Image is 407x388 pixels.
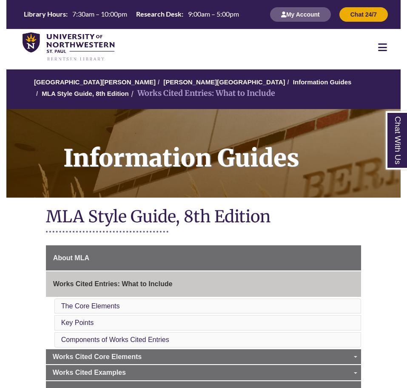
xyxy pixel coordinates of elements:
a: [PERSON_NAME][GEOGRAPHIC_DATA] [163,78,285,86]
a: Information Guides [293,78,352,86]
a: Components of Works Cited Entries [61,336,169,343]
h1: MLA Style Guide, 8th Edition [46,206,361,229]
span: Works Cited Core Elements [53,353,142,360]
a: My Account [270,11,331,18]
th: Research Desk: [133,9,185,19]
img: UNWSP Library Logo [23,32,114,61]
th: Library Hours: [20,9,69,19]
a: Works Cited Entries: What to Include [46,271,361,297]
span: Works Cited Examples [53,369,126,376]
a: MLA Style Guide, 8th Edition [42,90,128,97]
span: About MLA [53,254,89,262]
span: 9:00am – 5:00pm [188,10,239,18]
table: Hours Today [20,9,242,19]
a: Information Guides [6,109,401,198]
h1: Information Guides [54,109,401,187]
a: The Core Elements [61,302,120,310]
a: Chat 24/7 [339,11,388,18]
a: [GEOGRAPHIC_DATA][PERSON_NAME] [34,78,156,86]
a: Key Points [61,319,94,326]
button: My Account [270,7,331,22]
a: About MLA [46,245,361,271]
a: Works Cited Core Elements [46,349,361,365]
a: Works Cited Examples [46,365,361,380]
a: Hours Today [20,9,242,20]
button: Chat 24/7 [339,7,388,22]
span: Works Cited Entries: What to Include [53,280,173,287]
span: 7:30am – 10:00pm [72,10,127,18]
li: Works Cited Entries: What to Include [129,87,275,100]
